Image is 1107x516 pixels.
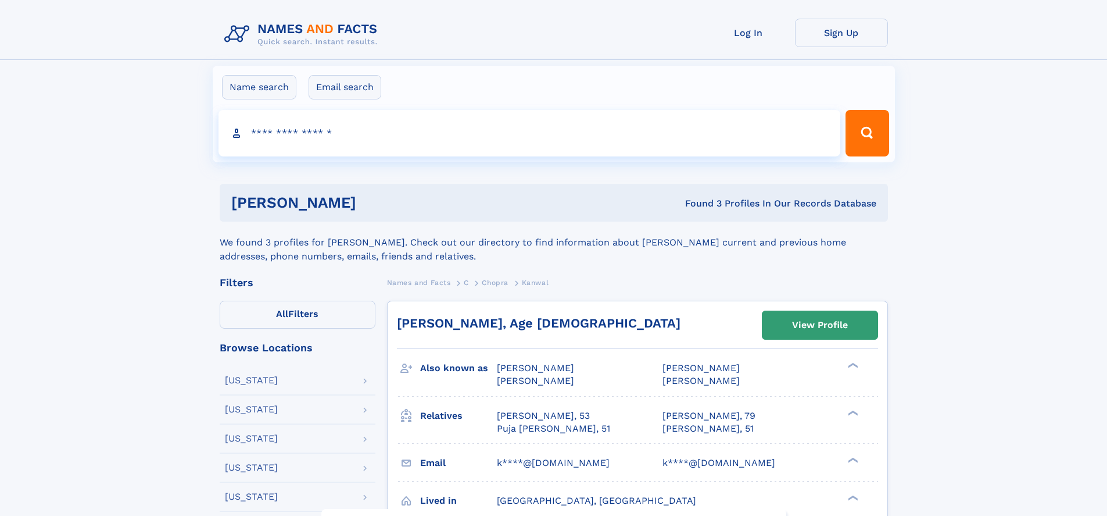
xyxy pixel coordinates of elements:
[662,375,740,386] span: [PERSON_NAME]
[662,362,740,373] span: [PERSON_NAME]
[225,376,278,385] div: [US_STATE]
[497,422,610,435] a: Puja [PERSON_NAME], 51
[464,275,469,290] a: C
[845,494,859,501] div: ❯
[225,492,278,501] div: [US_STATE]
[521,197,876,210] div: Found 3 Profiles In Our Records Database
[225,434,278,443] div: [US_STATE]
[662,410,755,422] a: [PERSON_NAME], 79
[420,358,497,378] h3: Also known as
[845,456,859,464] div: ❯
[225,463,278,472] div: [US_STATE]
[220,343,375,353] div: Browse Locations
[276,308,288,319] span: All
[497,375,574,386] span: [PERSON_NAME]
[420,453,497,473] h3: Email
[397,316,680,330] a: [PERSON_NAME], Age [DEMOGRAPHIC_DATA]
[497,495,696,506] span: [GEOGRAPHIC_DATA], [GEOGRAPHIC_DATA]
[482,279,508,287] span: Chopra
[220,301,375,329] label: Filters
[218,110,841,156] input: search input
[795,19,888,47] a: Sign Up
[762,311,877,339] a: View Profile
[225,405,278,414] div: [US_STATE]
[420,406,497,426] h3: Relatives
[231,195,521,210] h1: [PERSON_NAME]
[522,279,549,287] span: Kanwal
[482,275,508,290] a: Chopra
[845,409,859,417] div: ❯
[220,277,375,288] div: Filters
[220,222,888,264] div: We found 3 profiles for [PERSON_NAME]. Check out our directory to find information about [PERSON_...
[702,19,795,47] a: Log In
[497,362,574,373] span: [PERSON_NAME]
[497,410,590,422] a: [PERSON_NAME], 53
[464,279,469,287] span: C
[846,110,889,156] button: Search Button
[420,491,497,511] h3: Lived in
[662,422,754,435] a: [PERSON_NAME], 51
[222,75,296,99] label: Name search
[792,312,848,339] div: View Profile
[845,362,859,369] div: ❯
[220,19,387,50] img: Logo Names and Facts
[309,75,381,99] label: Email search
[387,275,451,290] a: Names and Facts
